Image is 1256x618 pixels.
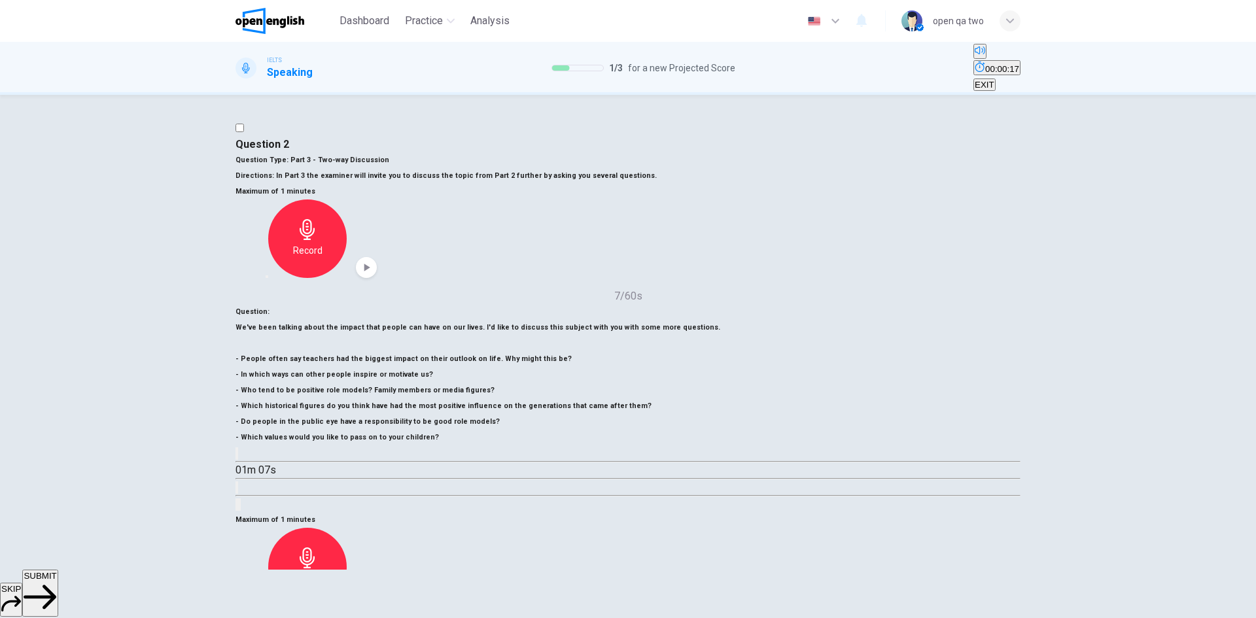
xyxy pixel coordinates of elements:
img: OpenEnglish logo [235,8,304,34]
span: In Part 3 the examiner will invite you to discuss the topic from Part 2 further by asking you sev... [276,171,657,180]
div: open qa two [933,13,984,29]
button: SUBMIT [22,570,58,617]
button: Dashboard [334,9,394,33]
span: 00:00:17 [985,64,1019,74]
span: 1 / 3 [609,60,623,76]
img: Profile picture [901,10,922,31]
h6: Maximum of 1 minutes [235,512,1020,528]
h1: Speaking [267,65,313,80]
span: Dashboard [340,13,389,29]
div: Mute [973,44,1020,60]
span: EXIT [975,80,994,90]
h4: Question 2 [235,137,1020,152]
h6: Record [293,243,323,258]
span: Part 3 - Two-way Discussion [288,156,389,164]
h6: We've been talking about the impact that people can have on our lives. I'd like to discuss this s... [235,320,1020,445]
a: OpenEnglish logo [235,8,334,34]
button: Analysis [465,9,515,33]
h6: Question Type : [235,152,1020,168]
span: Analysis [470,13,510,29]
span: SKIP [1,584,21,594]
span: IELTS [267,56,282,65]
button: Record [268,528,347,606]
span: 01m 07s [235,464,276,476]
button: 00:00:17 [973,60,1020,75]
h6: Directions : [235,168,1020,184]
button: Practice [400,9,460,33]
span: SUBMIT [24,571,56,581]
h6: Maximum of 1 minutes [235,184,1020,199]
div: Hide [973,60,1020,77]
button: Record [268,199,347,278]
h6: 7/60s [235,288,1020,304]
span: for a new Projected Score [628,60,735,76]
img: en [806,16,822,26]
span: Practice [405,13,443,29]
h6: Question : [235,304,1020,320]
button: Click to see the audio transcription [235,481,238,494]
button: EXIT [973,78,996,91]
